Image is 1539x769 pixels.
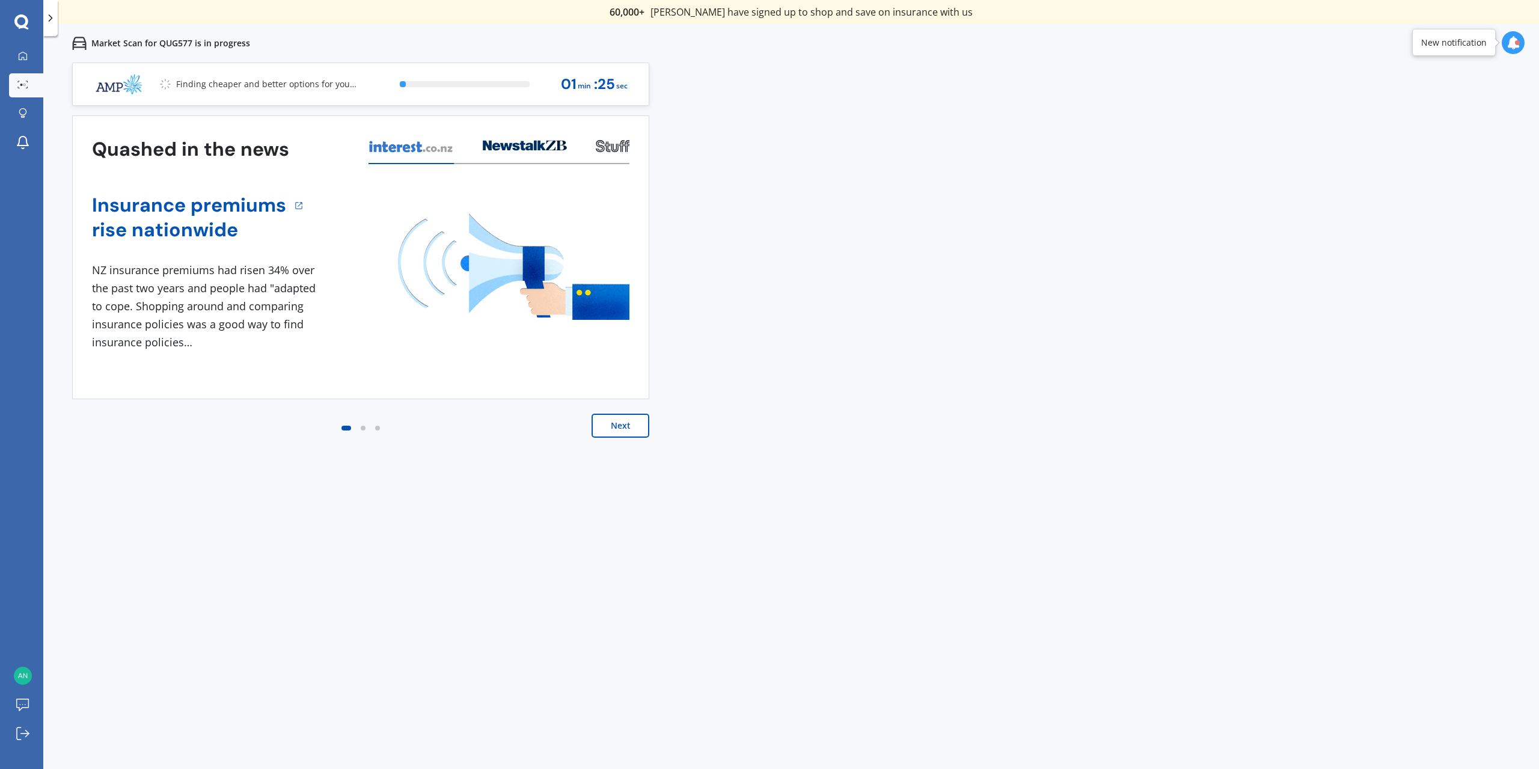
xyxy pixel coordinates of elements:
div: NZ insurance premiums had risen 34% over the past two years and people had "adapted to cope. Shop... [92,262,320,351]
span: 01 [561,76,577,93]
a: Insurance premiums [92,193,286,218]
img: 131ed27c7b2ea28df07e9cce6cc3329e [14,667,32,685]
p: Finding cheaper and better options for you... [176,78,356,90]
a: rise nationwide [92,218,286,242]
span: sec [616,78,628,94]
img: car.f15378c7a67c060ca3f3.svg [72,36,87,51]
button: Next [592,414,649,438]
h3: Quashed in the news [92,137,289,162]
span: min [578,78,591,94]
img: media image [398,213,629,320]
div: New notification [1421,37,1487,49]
p: Market Scan for QUG577 is in progress [91,37,250,49]
span: : 25 [594,76,615,93]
